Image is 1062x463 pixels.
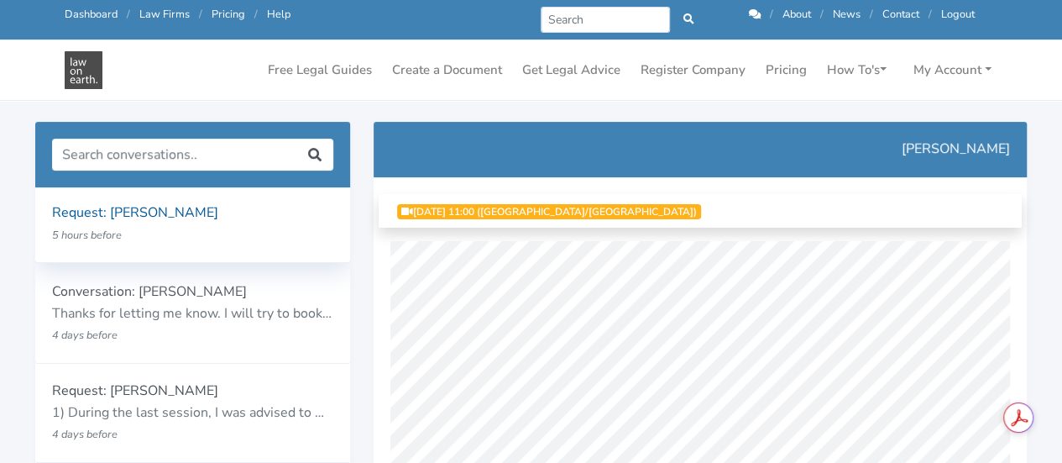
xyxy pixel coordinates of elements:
[65,51,102,89] img: Law On Earth
[52,328,118,343] small: 4 days before
[833,7,861,22] a: News
[541,7,671,33] input: Search
[52,381,333,402] p: Request: [PERSON_NAME]
[267,7,290,22] a: Help
[199,7,202,22] span: /
[782,7,811,22] a: About
[820,54,893,87] a: How To's
[35,265,350,364] a: Conversation: [PERSON_NAME] Thanks for letting me know. I will try to book [DATE] then. Have a lo...
[261,54,379,87] a: Free Legal Guides
[139,7,190,22] a: Law Firms
[35,364,350,463] a: Request: [PERSON_NAME] 1) During the last session, I was advised to wait for the hearings ([PERSO...
[929,7,932,22] span: /
[52,427,118,442] small: 4 days before
[820,7,824,22] span: /
[35,186,350,263] a: Request: [PERSON_NAME] 5 hours before
[52,303,333,325] p: Thanks for letting me know. I will try to book [DATE] then. Have a lovely day
[941,7,975,22] a: Logout
[254,7,258,22] span: /
[397,204,701,219] a: [DATE] 11:00 ([GEOGRAPHIC_DATA]/[GEOGRAPHIC_DATA])
[882,7,919,22] a: Contact
[65,7,118,22] a: Dashboard
[759,54,814,87] a: Pricing
[52,139,297,171] input: Search conversations..
[52,228,122,243] small: 5 hours before
[390,139,1010,160] p: [PERSON_NAME]
[127,7,130,22] span: /
[770,7,773,22] span: /
[385,54,509,87] a: Create a Document
[634,54,752,87] a: Register Company
[52,402,333,424] p: 1) During the last session, I was advised to wait for the hearings ([PERSON_NAME] and Police matt...
[52,203,333,224] p: Request: [PERSON_NAME]
[907,54,998,87] a: My Account
[870,7,873,22] span: /
[515,54,627,87] a: Get Legal Advice
[52,281,333,303] p: Conversation: [PERSON_NAME]
[212,7,245,22] a: Pricing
